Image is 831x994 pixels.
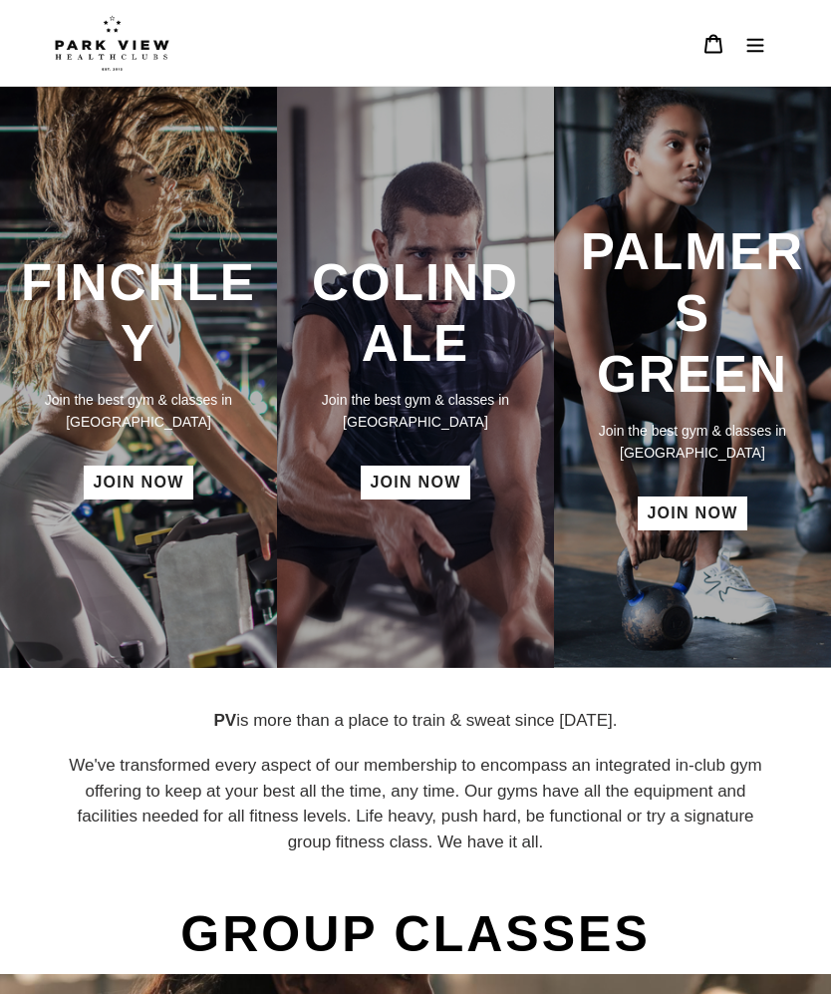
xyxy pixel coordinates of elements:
a: JOIN NOW: Colindale Membership [361,466,469,499]
button: Menu [734,21,776,65]
p: is more than a place to train & sweat since [DATE]. [55,708,776,734]
h3: PALMERS GREEN [574,221,811,405]
p: Join the best gym & classes in [GEOGRAPHIC_DATA] [574,420,811,464]
p: We've transformed every aspect of our membership to encompass an integrated in-club gym offering ... [55,753,776,854]
img: Park view health clubs is a gym near you. [55,15,169,71]
p: Join the best gym & classes in [GEOGRAPHIC_DATA] [20,389,257,433]
span: GROUP CLASSES [175,894,656,974]
h3: FINCHLEY [20,252,257,375]
a: JOIN NOW: Palmers Green Membership [638,497,746,530]
a: JOIN NOW: Finchley Membership [84,466,192,499]
strong: PV [213,711,236,730]
p: Join the best gym & classes in [GEOGRAPHIC_DATA] [297,389,534,433]
h3: COLINDALE [297,252,534,375]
